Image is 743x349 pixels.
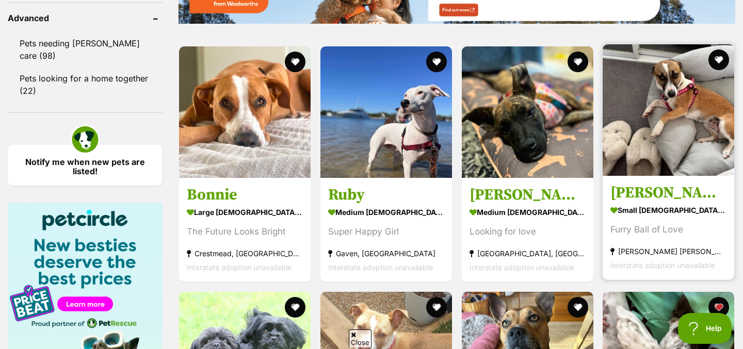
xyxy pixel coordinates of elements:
[462,46,593,178] img: Stella - Rhodesian Ridgeback Dog
[708,297,729,318] button: favourite
[187,225,303,239] div: The Future Looks Bright
[567,297,588,318] button: favourite
[8,32,163,67] a: Pets needing [PERSON_NAME] care (98)
[426,297,447,318] button: favourite
[426,52,447,72] button: favourite
[610,261,715,270] span: Interstate adoption unavailable
[320,46,452,178] img: Ruby - Australian Kelpie x American Staffordshire Terrier Dog
[470,246,586,260] strong: [GEOGRAPHIC_DATA], [GEOGRAPHIC_DATA]
[610,223,726,237] div: Furry Ball of Love
[187,246,303,260] strong: Crestmead, [GEOGRAPHIC_DATA]
[8,145,163,186] a: Notify me when new pets are listed!
[179,177,311,282] a: Bonnie large [DEMOGRAPHIC_DATA] Dog The Future Looks Bright Crestmead, [GEOGRAPHIC_DATA] Intersta...
[328,185,444,205] h3: Ruby
[610,203,726,218] strong: small [DEMOGRAPHIC_DATA] Dog
[285,52,305,72] button: favourite
[349,329,372,347] span: Close
[187,205,303,220] strong: large [DEMOGRAPHIC_DATA] Dog
[187,263,292,272] span: Interstate adoption unavailable
[470,205,586,220] strong: medium [DEMOGRAPHIC_DATA] Dog
[610,183,726,203] h3: [PERSON_NAME]
[285,297,305,318] button: favourite
[462,177,593,282] a: [PERSON_NAME] medium [DEMOGRAPHIC_DATA] Dog Looking for love [GEOGRAPHIC_DATA], [GEOGRAPHIC_DATA]...
[328,225,444,239] div: Super Happy Girl
[603,175,734,280] a: [PERSON_NAME] small [DEMOGRAPHIC_DATA] Dog Furry Ball of Love [PERSON_NAME] [PERSON_NAME], [GEOGR...
[567,52,588,72] button: favourite
[678,313,733,344] iframe: Help Scout Beacon - Open
[610,244,726,258] strong: [PERSON_NAME] [PERSON_NAME], [GEOGRAPHIC_DATA]
[320,177,452,282] a: Ruby medium [DEMOGRAPHIC_DATA] Dog Super Happy Girl Gaven, [GEOGRAPHIC_DATA] Interstate adoption ...
[8,13,163,23] header: Advanced
[328,263,433,272] span: Interstate adoption unavailable
[470,225,586,239] div: Looking for love
[470,185,586,205] h3: [PERSON_NAME]
[179,46,311,178] img: Bonnie - Great Dane Dog
[708,49,729,70] button: favourite
[328,246,444,260] strong: Gaven, [GEOGRAPHIC_DATA]
[603,44,734,176] img: Lillie Uffelman - Jack Russell Terrier Dog
[8,68,163,102] a: Pets looking for a home together (22)
[328,205,444,220] strong: medium [DEMOGRAPHIC_DATA] Dog
[187,185,303,205] h3: Bonnie
[470,263,574,272] span: Interstate adoption unavailable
